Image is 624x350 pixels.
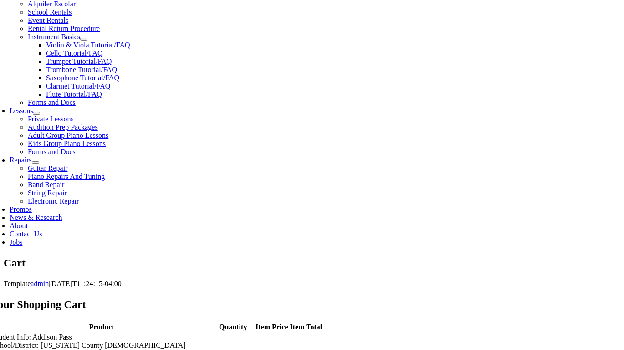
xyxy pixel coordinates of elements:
a: Cello Tutorial/FAQ [46,49,103,57]
a: Clarinet Tutorial/FAQ [46,82,111,90]
a: Rental Return Procedure [28,25,100,32]
a: Promos [10,205,32,213]
a: Electronic Repair [28,197,79,205]
a: Instrument Basics [28,33,80,41]
a: Jobs [10,238,22,246]
a: Piano Repairs And Tuning [28,172,105,180]
a: String Repair [28,189,67,197]
a: Guitar Repair [28,164,68,172]
a: News & Research [10,214,62,221]
a: Contact Us [10,230,42,238]
a: Flute Tutorial/FAQ [46,90,102,98]
a: Forms and Docs [28,99,76,106]
a: Band Repair [28,181,64,188]
section: Page Title Bar [4,256,620,271]
a: School Rentals [28,8,72,16]
a: admin [31,280,49,287]
button: Open submenu of Repairs [32,161,39,164]
a: Event Rentals [28,16,68,24]
span: [DATE]T11:24:15-04:00 [49,280,121,287]
span: Template [4,280,31,287]
a: Trumpet Tutorial/FAQ [46,57,112,65]
button: Open submenu of Lessons [33,112,40,115]
a: Trombone Tutorial/FAQ [46,66,117,73]
h1: Cart [4,256,620,271]
th: Quantity [212,323,254,332]
a: Forms and Docs [28,148,76,156]
a: Saxophone Tutorial/FAQ [46,74,119,82]
a: Lessons [10,107,33,115]
a: Repairs [10,156,32,164]
a: About [10,222,28,230]
th: Item Total [290,323,323,332]
a: Kids Group Piano Lessons [28,140,106,147]
a: Adult Group Piano Lessons [28,131,108,139]
a: Violin & Viola Tutorial/FAQ [46,41,130,49]
a: Audition Prep Packages [28,123,98,131]
button: Open submenu of Instrument Basics [80,38,87,41]
th: Item Price [255,323,289,332]
a: Private Lessons [28,115,74,123]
